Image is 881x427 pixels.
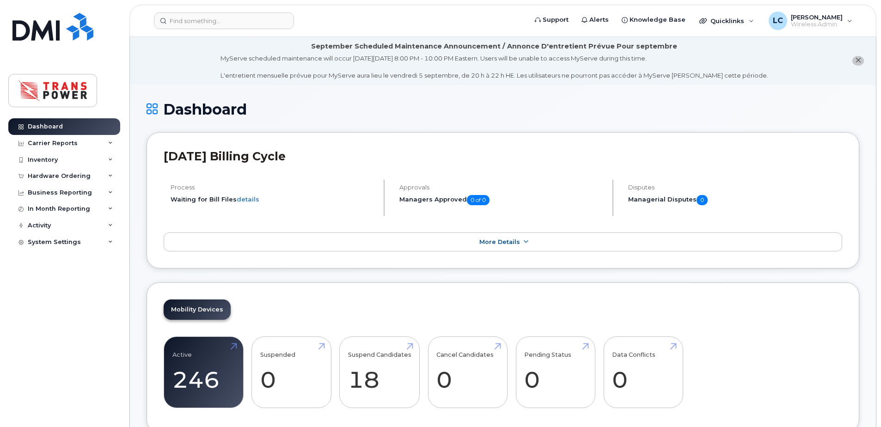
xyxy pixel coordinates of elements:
a: details [237,195,259,203]
h4: Process [171,184,376,191]
h4: Disputes [628,184,842,191]
button: close notification [852,56,864,66]
a: Suspended 0 [260,342,323,403]
a: Cancel Candidates 0 [436,342,499,403]
li: Waiting for Bill Files [171,195,376,204]
a: Active 246 [172,342,235,403]
div: September Scheduled Maintenance Announcement / Annonce D'entretient Prévue Pour septembre [311,42,677,51]
a: Data Conflicts 0 [612,342,674,403]
span: 0 [697,195,708,205]
a: Suspend Candidates 18 [348,342,411,403]
h2: [DATE] Billing Cycle [164,149,842,163]
div: MyServe scheduled maintenance will occur [DATE][DATE] 8:00 PM - 10:00 PM Eastern. Users will be u... [220,54,768,80]
h1: Dashboard [147,101,859,117]
a: Pending Status 0 [524,342,587,403]
h5: Managers Approved [399,195,605,205]
span: More Details [479,238,520,245]
h5: Managerial Disputes [628,195,842,205]
h4: Approvals [399,184,605,191]
span: 0 of 0 [467,195,489,205]
a: Mobility Devices [164,299,231,320]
